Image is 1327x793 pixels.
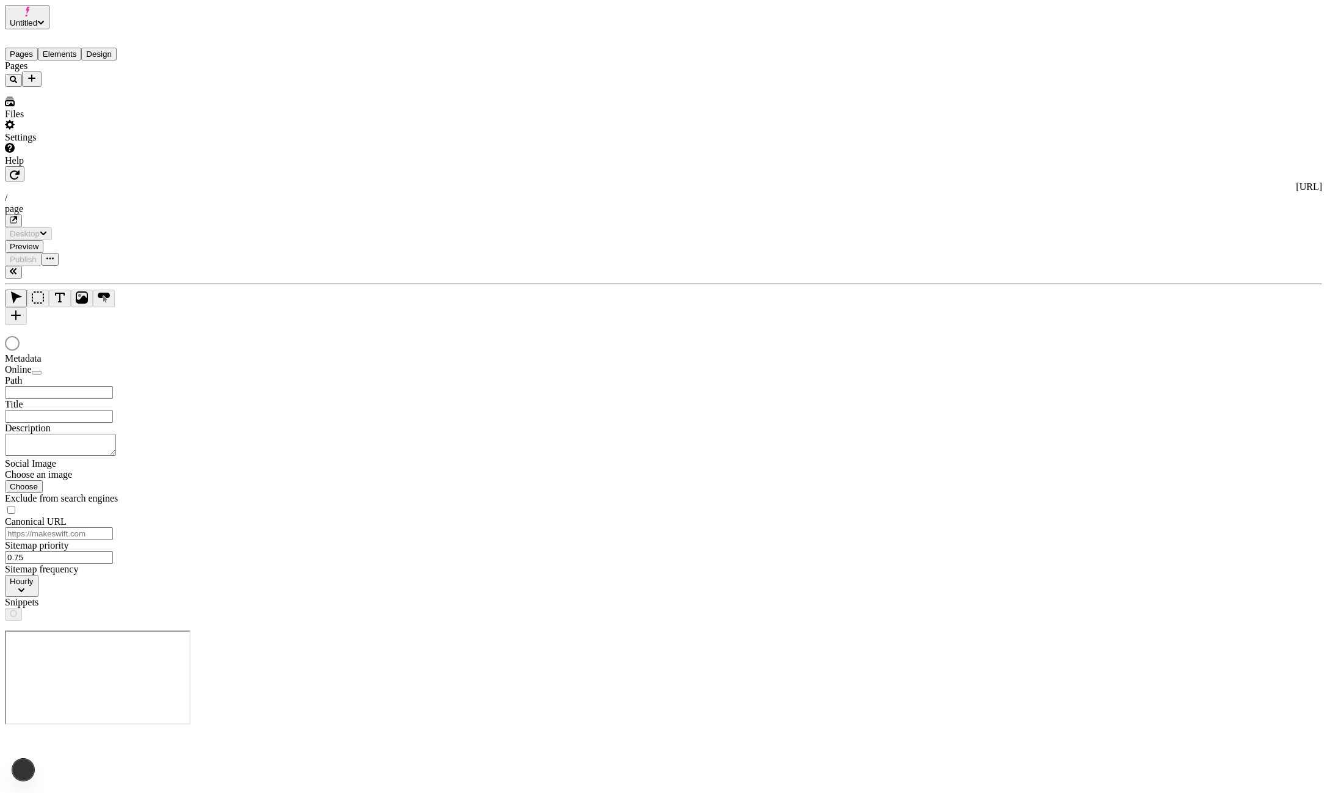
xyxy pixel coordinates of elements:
[22,71,42,87] button: Add new
[71,290,93,307] button: Image
[10,255,37,264] span: Publish
[10,577,34,586] span: Hourly
[5,227,52,240] button: Desktop
[5,630,191,725] iframe: Cookie Feature Detection
[5,5,49,29] button: Untitled
[5,253,42,266] button: Publish
[93,290,115,307] button: Button
[5,493,118,503] span: Exclude from search engines
[5,540,68,550] span: Sitemap priority
[5,203,1322,214] div: page
[27,290,49,307] button: Box
[5,480,43,493] button: Choose
[81,48,117,60] button: Design
[5,181,1322,192] div: [URL]
[5,516,67,527] span: Canonical URL
[5,597,151,608] div: Snippets
[38,48,82,60] button: Elements
[5,132,151,143] div: Settings
[5,353,151,364] div: Metadata
[49,290,71,307] button: Text
[10,482,38,491] span: Choose
[5,575,38,597] button: Hourly
[5,469,151,480] div: Choose an image
[5,364,32,375] span: Online
[5,240,43,253] button: Preview
[5,527,113,540] input: https://makeswift.com
[5,60,151,71] div: Pages
[5,48,38,60] button: Pages
[5,109,151,120] div: Files
[10,18,37,27] span: Untitled
[5,399,23,409] span: Title
[10,242,38,251] span: Preview
[5,375,22,386] span: Path
[5,564,78,574] span: Sitemap frequency
[5,192,1322,203] div: /
[5,458,56,469] span: Social Image
[10,229,40,238] span: Desktop
[5,423,51,433] span: Description
[5,155,151,166] div: Help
